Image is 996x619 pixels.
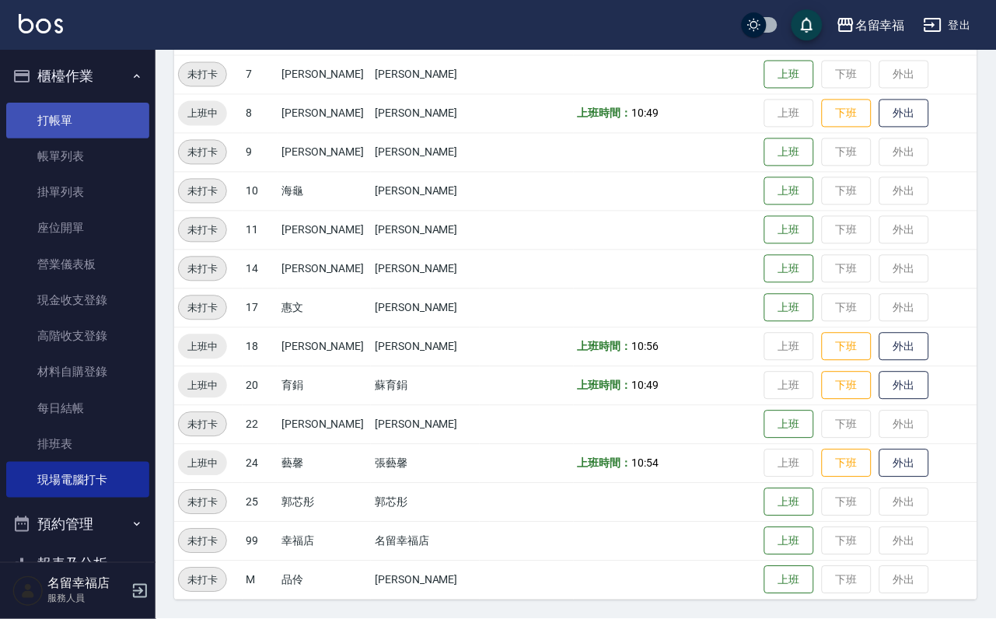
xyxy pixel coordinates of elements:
td: 20 [243,366,278,405]
span: 上班中 [178,456,227,472]
td: 22 [243,405,278,444]
a: 每日結帳 [6,390,149,426]
span: 上班中 [178,339,227,355]
div: 名留幸福 [855,16,905,35]
button: 上班 [764,411,814,439]
td: 9 [243,133,278,172]
button: 上班 [764,61,814,89]
button: save [792,9,823,40]
td: 11 [243,211,278,250]
b: 上班時間： [578,107,632,120]
td: [PERSON_NAME] [371,327,480,366]
td: [PERSON_NAME] [371,289,480,327]
p: 服務人員 [47,592,127,606]
button: 名留幸福 [830,9,911,41]
a: 掛單列表 [6,174,149,210]
td: [PERSON_NAME] [278,250,371,289]
span: 未打卡 [179,572,226,589]
td: 海龜 [278,172,371,211]
td: 名留幸福店 [371,522,480,561]
td: [PERSON_NAME] [278,327,371,366]
button: 上班 [764,527,814,556]
span: 上班中 [178,378,227,394]
span: 10:49 [631,107,659,120]
td: 張藝馨 [371,444,480,483]
span: 未打卡 [179,145,226,161]
td: 17 [243,289,278,327]
td: 7 [243,55,278,94]
h5: 名留幸福店 [47,576,127,592]
b: 上班時間： [578,341,632,353]
td: [PERSON_NAME] [371,172,480,211]
button: 下班 [822,333,872,362]
a: 高階收支登錄 [6,318,149,354]
td: [PERSON_NAME] [278,55,371,94]
a: 座位開單 [6,210,149,246]
td: [PERSON_NAME] [371,133,480,172]
td: 蘇育鋗 [371,366,480,405]
td: 藝馨 [278,444,371,483]
button: 上班 [764,566,814,595]
span: 10:56 [631,341,659,353]
a: 營業儀表板 [6,247,149,282]
td: [PERSON_NAME] [371,250,480,289]
td: 郭芯彤 [371,483,480,522]
img: Logo [19,14,63,33]
span: 上班中 [178,106,227,122]
span: 未打卡 [179,184,226,200]
td: [PERSON_NAME] [278,211,371,250]
td: 幸福店 [278,522,371,561]
td: [PERSON_NAME] [278,405,371,444]
td: 惠文 [278,289,371,327]
a: 現金收支登錄 [6,282,149,318]
button: 預約管理 [6,504,149,544]
button: 報表及分析 [6,544,149,585]
td: [PERSON_NAME] [278,94,371,133]
td: 18 [243,327,278,366]
td: M [243,561,278,600]
button: 上班 [764,177,814,206]
td: 8 [243,94,278,133]
button: 上班 [764,216,814,245]
td: 99 [243,522,278,561]
span: 未打卡 [179,495,226,511]
button: 下班 [822,449,872,478]
a: 現場電腦打卡 [6,462,149,498]
td: [PERSON_NAME] [371,561,480,600]
span: 未打卡 [179,222,226,239]
td: [PERSON_NAME] [278,133,371,172]
button: 上班 [764,294,814,323]
span: 未打卡 [179,300,226,316]
b: 上班時間： [578,457,632,470]
button: 上班 [764,488,814,517]
button: 外出 [879,100,929,128]
button: 外出 [879,372,929,400]
td: 郭芯彤 [278,483,371,522]
b: 上班時間： [578,379,632,392]
span: 10:54 [631,457,659,470]
button: 櫃檯作業 [6,56,149,96]
td: [PERSON_NAME] [371,405,480,444]
td: [PERSON_NAME] [371,211,480,250]
button: 下班 [822,372,872,400]
td: 品伶 [278,561,371,600]
span: 未打卡 [179,417,226,433]
button: 登出 [917,11,977,40]
a: 帳單列表 [6,138,149,174]
span: 未打卡 [179,533,226,550]
td: 育鋗 [278,366,371,405]
span: 未打卡 [179,261,226,278]
button: 外出 [879,333,929,362]
td: 25 [243,483,278,522]
td: 14 [243,250,278,289]
span: 10:49 [631,379,659,392]
td: [PERSON_NAME] [371,55,480,94]
button: 下班 [822,100,872,128]
span: 未打卡 [179,67,226,83]
a: 材料自購登錄 [6,354,149,390]
a: 打帳單 [6,103,149,138]
td: 10 [243,172,278,211]
td: 24 [243,444,278,483]
button: 外出 [879,449,929,478]
img: Person [12,575,44,607]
